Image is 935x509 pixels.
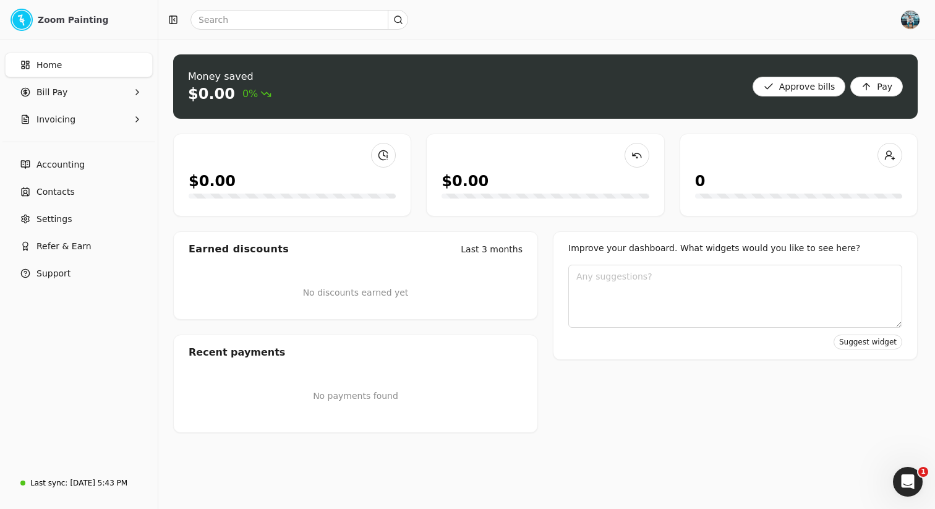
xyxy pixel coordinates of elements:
div: Last 3 months [461,243,523,256]
div: Money saved [188,69,271,84]
button: Support [5,261,153,286]
span: 0% [242,87,271,101]
input: Search [190,10,408,30]
span: 1 [918,467,928,477]
span: Refer & Earn [36,240,92,253]
a: Last sync:[DATE] 5:43 PM [5,472,153,494]
span: Invoicing [36,113,75,126]
span: Home [36,59,62,72]
img: 53dfaddc-4243-4885-9112-5521109ec7d1.png [11,9,33,31]
button: Refer & Earn [5,234,153,259]
button: Suggest widget [834,335,902,349]
span: Bill Pay [36,86,67,99]
button: Pay [850,77,903,96]
div: [DATE] 5:43 PM [70,477,127,489]
div: Earned discounts [189,242,289,257]
span: Contacts [36,186,75,199]
button: Bill Pay [5,80,153,105]
iframe: Intercom live chat [893,467,923,497]
div: Improve your dashboard. What widgets would you like to see here? [568,242,902,255]
div: Last sync: [30,477,67,489]
span: Support [36,267,70,280]
div: $0.00 [442,170,489,192]
div: $0.00 [188,84,235,104]
p: No payments found [189,390,523,403]
a: Contacts [5,179,153,204]
div: No discounts earned yet [303,267,409,319]
div: 0 [695,170,706,192]
div: Recent payments [174,335,537,370]
button: Invoicing [5,107,153,132]
button: Approve bills [753,77,846,96]
div: Zoom Painting [38,14,147,26]
span: Settings [36,213,72,226]
span: Accounting [36,158,85,171]
a: Home [5,53,153,77]
a: Accounting [5,152,153,177]
img: DC9E37A6-FBD7-4AC9-919C-1D3EB842AA17.jpeg [900,10,920,30]
div: $0.00 [189,170,236,192]
a: Settings [5,207,153,231]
